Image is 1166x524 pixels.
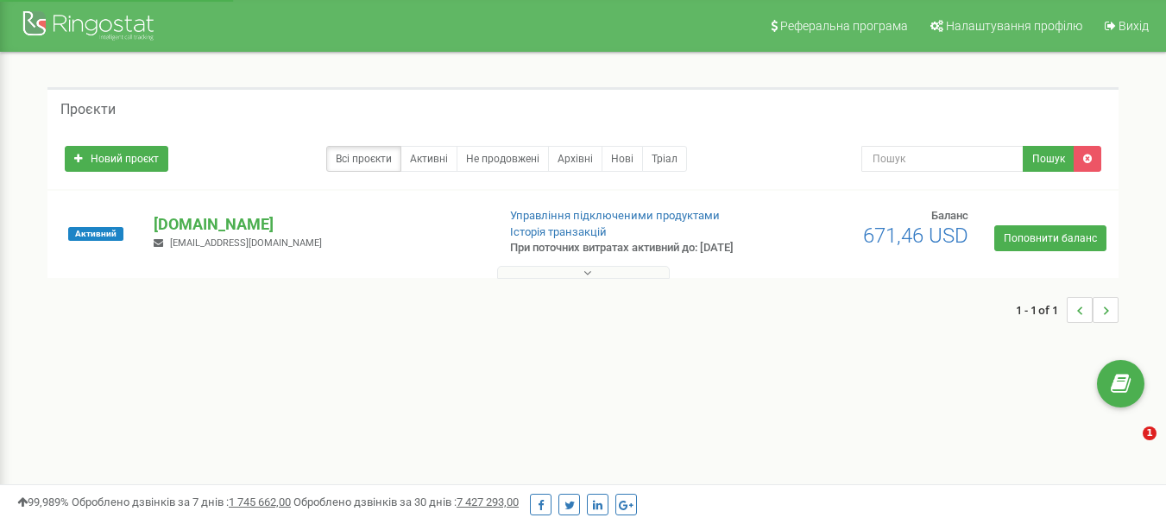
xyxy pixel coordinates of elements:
[1107,426,1149,468] iframe: Intercom live chat
[326,146,401,172] a: Всі проєкти
[17,496,69,508] span: 99,989%
[780,19,908,33] span: Реферальна програма
[1143,426,1157,440] span: 1
[293,496,519,508] span: Оброблено дзвінків за 30 днів :
[65,146,168,172] a: Новий проєкт
[457,496,519,508] u: 7 427 293,00
[931,209,968,222] span: Баланс
[1016,280,1119,340] nav: ...
[861,146,1024,172] input: Пошук
[510,240,750,256] p: При поточних витратах активний до: [DATE]
[72,496,291,508] span: Оброблено дзвінків за 7 днів :
[863,224,968,248] span: 671,46 USD
[1119,19,1149,33] span: Вихід
[1016,297,1067,323] span: 1 - 1 of 1
[946,19,1082,33] span: Налаштування профілю
[642,146,687,172] a: Тріал
[170,237,322,249] span: [EMAIL_ADDRESS][DOMAIN_NAME]
[1023,146,1075,172] button: Пошук
[994,225,1106,251] a: Поповнити баланс
[229,496,291,508] u: 1 745 662,00
[68,227,123,241] span: Активний
[154,213,482,236] p: [DOMAIN_NAME]
[548,146,602,172] a: Архівні
[510,209,720,222] a: Управління підключеними продуктами
[602,146,643,172] a: Нові
[457,146,549,172] a: Не продовжені
[510,225,607,238] a: Історія транзакцій
[400,146,457,172] a: Активні
[60,102,116,117] h5: Проєкти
